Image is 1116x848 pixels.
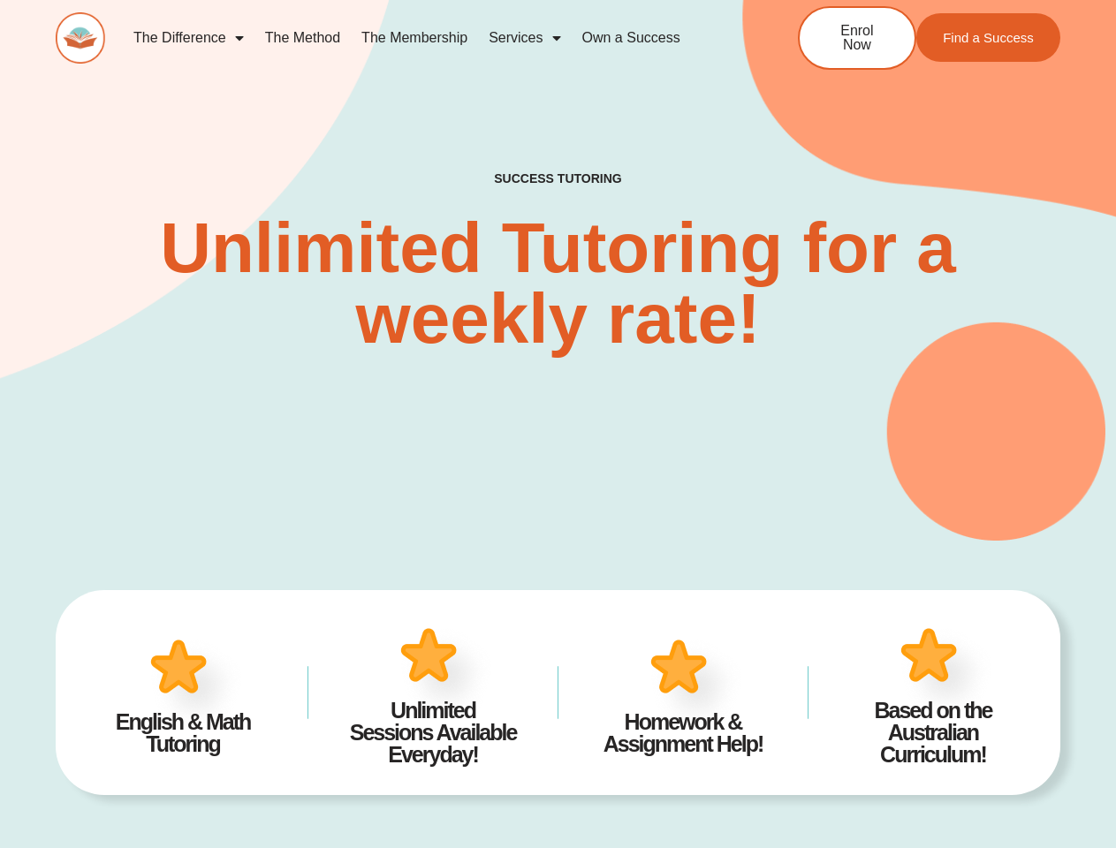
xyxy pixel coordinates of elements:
h4: Based on the Australian Curriculum! [835,700,1031,766]
a: Services [478,18,571,58]
h2: Unlimited Tutoring for a weekly rate! [121,213,995,354]
h4: Homework & Assignment Help! [585,711,781,755]
nav: Menu [123,18,740,58]
h4: Unlimited Sessions Available Everyday! [335,700,531,766]
a: The Membership [351,18,478,58]
a: Own a Success [572,18,691,58]
h4: English & Math Tutoring [85,711,281,755]
a: Enrol Now [798,6,916,70]
span: Find a Success [943,31,1034,44]
a: Find a Success [916,13,1060,62]
a: The Method [254,18,351,58]
a: The Difference [123,18,254,58]
span: Enrol Now [826,24,888,52]
h4: SUCCESS TUTORING​ [409,171,707,186]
